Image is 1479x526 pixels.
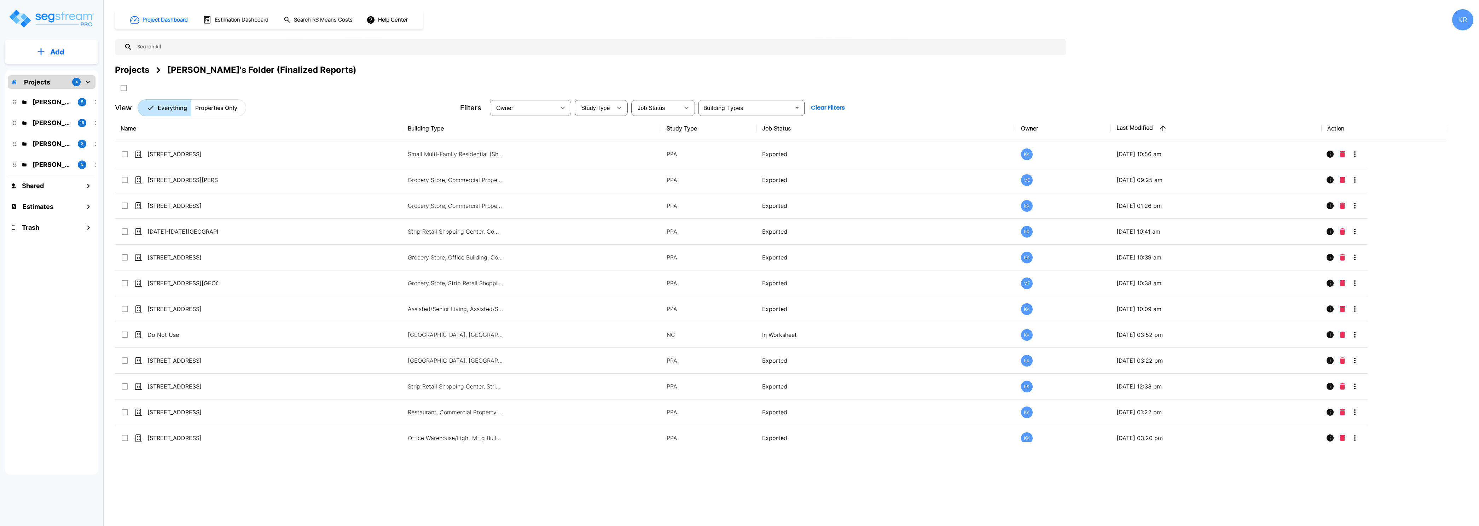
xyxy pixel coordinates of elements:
p: [DATE] 01:22 pm [1116,408,1316,416]
div: KK [1021,329,1033,341]
h1: Shared [22,181,44,191]
button: More-Options [1348,353,1362,368]
div: Select [576,98,612,118]
th: Study Type [661,116,757,141]
button: Info [1323,431,1337,445]
p: Do Not Use [147,331,218,339]
p: [DATE] 03:52 pm [1116,331,1316,339]
button: Delete [1337,379,1348,393]
p: Karina's Folder [33,97,72,107]
p: [DATE] 10:09 am [1116,305,1316,313]
button: Help Center [365,13,411,27]
p: Exported [762,305,1009,313]
div: Select [491,98,556,118]
p: Grocery Store, Strip Retail Shopping Center, Commercial Property Site, Commercial Property Site [408,279,503,287]
h1: Estimation Dashboard [215,16,268,24]
div: KK [1021,381,1033,392]
p: 4 [75,79,78,85]
button: Info [1323,405,1337,419]
button: More-Options [1348,431,1362,445]
th: Job Status [756,116,1015,141]
p: Projects [24,77,50,87]
button: Info [1323,379,1337,393]
p: Exported [762,382,1009,391]
p: 3 [81,141,83,147]
p: 5 [81,162,83,168]
button: Delete [1337,405,1348,419]
button: Info [1323,199,1337,213]
p: Office Warehouse/Light Mftg Building, Commercial Property Site [408,434,503,442]
button: Clear Filters [808,101,848,115]
button: More-Options [1348,328,1362,342]
p: Strip Retail Shopping Center, Commercial Property Site [408,227,503,236]
button: Delete [1337,199,1348,213]
p: Exported [762,408,1009,416]
div: KK [1021,226,1033,238]
p: PPA [667,253,751,262]
input: Building Types [701,103,791,113]
p: PPA [667,279,751,287]
p: Exported [762,356,1009,365]
button: Info [1323,353,1337,368]
button: More-Options [1348,224,1362,239]
button: Info [1323,276,1337,290]
p: Filters [460,103,481,113]
button: Delete [1337,250,1348,264]
button: More-Options [1348,173,1362,187]
button: Search RS Means Costs [281,13,356,27]
p: Add [50,47,64,57]
div: Platform [138,99,246,116]
p: Everything [158,104,187,112]
button: Everything [138,99,191,116]
p: [DATE] 01:26 pm [1116,201,1316,210]
p: 5 [81,99,83,105]
p: [DATE] 03:20 pm [1116,434,1316,442]
p: [STREET_ADDRESS] [147,253,218,262]
div: KK [1021,432,1033,444]
p: PPA [667,356,751,365]
p: [DATE] 03:22 pm [1116,356,1316,365]
button: Info [1323,173,1337,187]
p: Exported [762,201,1009,210]
div: Projects [115,64,149,76]
p: 15 [80,120,84,126]
button: More-Options [1348,302,1362,316]
button: Properties Only [191,99,246,116]
p: NC [667,331,751,339]
div: KK [1021,303,1033,315]
p: [DATE] 12:33 pm [1116,382,1316,391]
h1: Estimates [23,202,53,211]
p: [STREET_ADDRESS] [147,201,218,210]
p: View [115,103,132,113]
p: [DATE] 10:39 am [1116,253,1316,262]
button: Info [1323,147,1337,161]
p: Kristina's Folder (Finalized Reports) [33,118,72,128]
p: PPA [667,305,751,313]
button: More-Options [1348,379,1362,393]
button: Delete [1337,147,1348,161]
p: [STREET_ADDRESS] [147,356,218,365]
p: [STREET_ADDRESS] [147,434,218,442]
button: Delete [1337,302,1348,316]
button: Info [1323,328,1337,342]
button: More-Options [1348,250,1362,264]
p: Exported [762,253,1009,262]
th: Action [1322,116,1446,141]
p: [DATE] 10:56 am [1116,150,1316,158]
button: Estimation Dashboard [200,12,272,27]
p: PPA [667,382,751,391]
p: Strip Retail Shopping Center, Strip Retail Shopping Center, Strip Retail Shopping Center, Commerc... [408,382,503,391]
button: Project Dashboard [127,12,192,28]
button: More-Options [1348,147,1362,161]
p: [DATE] 10:38 am [1116,279,1316,287]
th: Owner [1015,116,1111,141]
button: More-Options [1348,405,1362,419]
p: In Worksheet [762,331,1009,339]
p: Jon's Folder [33,160,72,169]
button: Info [1323,302,1337,316]
div: Select [633,98,679,118]
p: PPA [667,434,751,442]
span: Owner [496,105,513,111]
div: ME [1021,174,1033,186]
p: [DATE]-[DATE][GEOGRAPHIC_DATA] [147,227,218,236]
